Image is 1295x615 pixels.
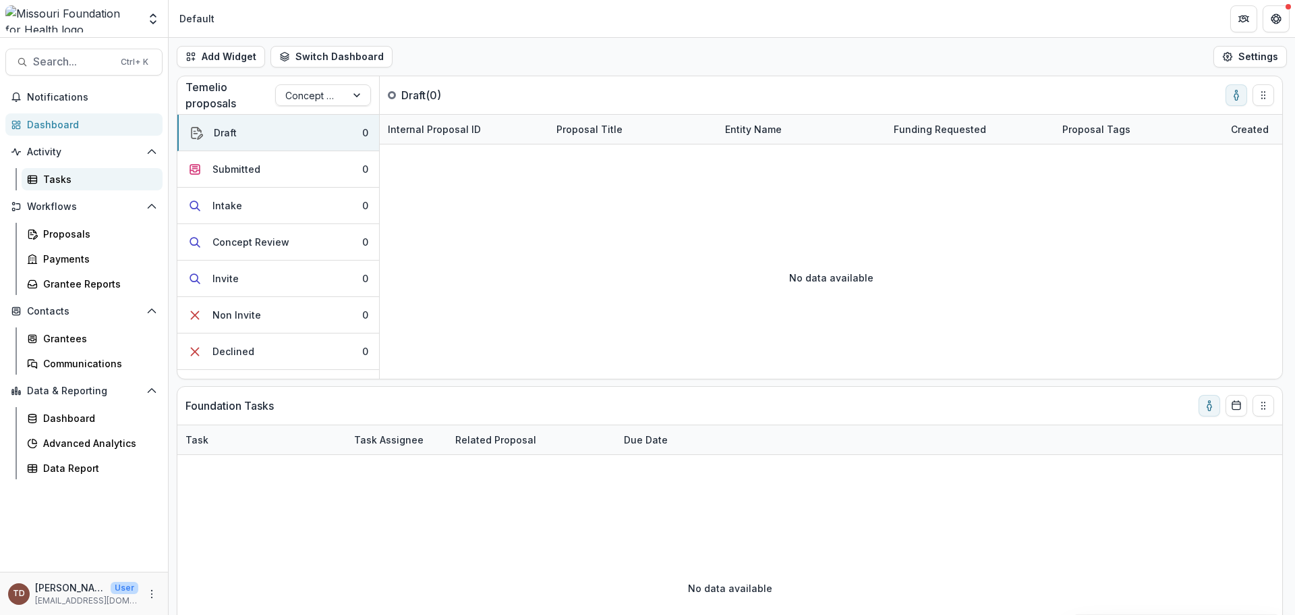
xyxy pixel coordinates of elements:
[5,5,138,32] img: Missouri Foundation for Health logo
[212,344,254,358] div: Declined
[1213,46,1287,68] button: Settings
[362,126,368,140] div: 0
[1226,84,1247,106] button: toggle-assigned-to-me
[177,188,379,224] button: Intake0
[717,115,886,144] div: Entity Name
[177,151,379,188] button: Submitted0
[346,433,432,447] div: Task Assignee
[177,333,379,370] button: Declined0
[43,411,152,425] div: Dashboard
[212,271,239,286] div: Invite
[1054,115,1223,144] div: Proposal Tags
[27,306,141,317] span: Contacts
[886,115,1054,144] div: Funding Requested
[1230,5,1257,32] button: Partners
[22,457,163,479] a: Data Report
[401,87,502,103] p: Draft ( 0 )
[43,277,152,291] div: Grantee Reports
[174,9,220,28] nav: breadcrumb
[177,46,265,68] button: Add Widget
[35,595,138,607] p: [EMAIL_ADDRESS][DOMAIN_NAME]
[5,380,163,402] button: Open Data & Reporting
[177,115,379,151] button: Draft0
[1199,395,1220,417] button: toggle-assigned-to-me
[616,425,717,454] div: Due Date
[380,122,489,136] div: Internal Proposal ID
[380,115,548,144] div: Internal Proposal ID
[212,162,260,176] div: Submitted
[362,235,368,249] div: 0
[548,115,717,144] div: Proposal Title
[144,586,160,602] button: More
[27,201,141,213] span: Workflows
[118,55,151,70] div: Ctrl + K
[43,227,152,241] div: Proposals
[43,331,152,346] div: Grantees
[22,352,163,375] a: Communications
[144,5,163,32] button: Open entity switcher
[177,433,217,447] div: Task
[22,223,163,245] a: Proposals
[185,398,274,414] p: Foundation Tasks
[22,168,163,190] a: Tasks
[1253,395,1274,417] button: Drag
[346,425,447,454] div: Task Assignee
[1054,122,1139,136] div: Proposal Tags
[1226,395,1247,417] button: Calendar
[177,425,346,454] div: Task
[1263,5,1290,32] button: Get Help
[5,113,163,136] a: Dashboard
[27,117,152,132] div: Dashboard
[447,425,616,454] div: Related Proposal
[362,271,368,286] div: 0
[362,162,368,176] div: 0
[214,126,237,140] div: Draft
[177,261,379,297] button: Invite0
[362,198,368,213] div: 0
[688,581,772,595] p: No data available
[1223,122,1277,136] div: Created
[548,122,631,136] div: Proposal Title
[33,55,113,68] span: Search...
[22,248,163,270] a: Payments
[717,122,790,136] div: Entity Name
[43,461,152,475] div: Data Report
[5,300,163,322] button: Open Contacts
[22,273,163,295] a: Grantee Reports
[886,122,994,136] div: Funding Requested
[111,582,138,594] p: User
[22,432,163,454] a: Advanced Analytics
[362,308,368,322] div: 0
[27,92,157,103] span: Notifications
[22,327,163,350] a: Grantees
[43,436,152,450] div: Advanced Analytics
[35,581,105,595] p: [PERSON_NAME]
[13,589,25,598] div: Ty Dowdy
[27,385,141,397] span: Data & Reporting
[179,11,214,26] div: Default
[447,433,544,447] div: Related Proposal
[212,308,261,322] div: Non Invite
[43,356,152,371] div: Communications
[362,344,368,358] div: 0
[5,86,163,108] button: Notifications
[5,141,163,163] button: Open Activity
[185,79,275,111] p: Temelio proposals
[43,252,152,266] div: Payments
[1253,84,1274,106] button: Drag
[177,297,379,333] button: Non Invite0
[43,172,152,186] div: Tasks
[177,224,379,261] button: Concept Review0
[27,146,141,158] span: Activity
[789,271,873,285] p: No data available
[5,196,163,217] button: Open Workflows
[212,198,242,213] div: Intake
